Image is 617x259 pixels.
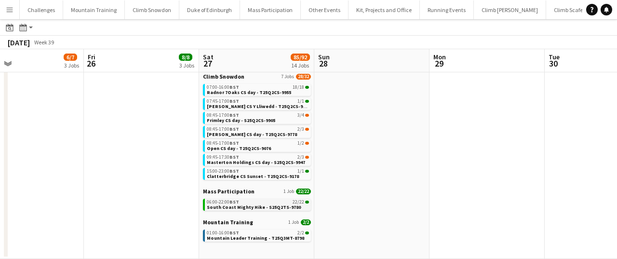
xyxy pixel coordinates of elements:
[229,140,239,146] span: BST
[305,156,309,159] span: 2/3
[207,99,239,104] span: 07:45-17:00
[179,62,194,69] div: 3 Jobs
[207,126,309,137] a: 08:45-17:00BST2/3[PERSON_NAME] CS day - T25Q2CS-9778
[229,112,239,118] span: BST
[8,38,30,47] div: [DATE]
[207,103,310,109] span: Janna CS Y Lliwedd - T25Q2CS-9765
[203,188,255,195] span: Mass Participation
[301,0,349,19] button: Other Events
[349,0,420,19] button: Kit, Projects and Office
[291,62,309,69] div: 14 Jobs
[207,168,309,179] a: 15:00-23:00BST1/1Clatterbridge CS Sunset - T25Q2CS-9178
[305,170,309,173] span: 1/1
[207,154,309,165] a: 09:45-17:30BST2/3Masterton Holdings CS day - S25Q2CS-9947
[546,0,605,19] button: Climb Scafell Pike
[547,58,560,69] span: 30
[305,142,309,145] span: 1/2
[207,85,239,90] span: 07:00-16:00
[318,53,330,61] span: Sun
[203,218,253,226] span: Mountain Training
[207,235,304,241] span: Mountain Leader Training - T25Q3MT-8798
[203,218,311,226] a: Mountain Training1 Job2/2
[433,53,446,61] span: Mon
[229,154,239,160] span: BST
[207,169,239,174] span: 15:00-23:00
[207,127,239,132] span: 08:45-17:00
[297,99,304,104] span: 1/1
[179,54,192,61] span: 8/8
[305,128,309,131] span: 2/3
[474,0,546,19] button: Climb [PERSON_NAME]
[207,117,275,123] span: Frimley CS day - S25Q2CS-9905
[281,74,294,80] span: 7 Jobs
[291,54,310,61] span: 85/92
[432,58,446,69] span: 29
[203,53,214,61] span: Sat
[293,200,304,204] span: 22/22
[207,89,291,95] span: Radnor 7Oaks CS day - T25Q2CS-9955
[297,169,304,174] span: 1/1
[207,230,309,241] a: 01:00-16:00BST2/2Mountain Leader Training - T25Q3MT-8798
[288,219,299,225] span: 1 Job
[317,58,330,69] span: 28
[293,85,304,90] span: 18/18
[86,58,95,69] span: 26
[203,218,311,244] div: Mountain Training1 Job2/201:00-16:00BST2/2Mountain Leader Training - T25Q3MT-8798
[297,127,304,132] span: 2/3
[63,0,125,19] button: Mountain Training
[207,145,271,151] span: Open CS day - T25Q2CS-9076
[125,0,179,19] button: Climb Snowdon
[64,62,79,69] div: 3 Jobs
[420,0,474,19] button: Running Events
[305,114,309,117] span: 3/4
[549,53,560,61] span: Tue
[20,0,63,19] button: Challenges
[203,73,244,80] span: Climb Snowdon
[283,189,294,194] span: 1 Job
[296,189,311,194] span: 22/22
[203,188,311,218] div: Mass Participation1 Job22/2206:00-22:00BST22/22South Coast Mighty Hike - S25Q2TS-9780
[207,159,305,165] span: Masterton Holdings CS day - S25Q2CS-9947
[207,131,297,137] span: Holly Grant CS day - T25Q2CS-9778
[207,200,239,204] span: 06:00-22:00
[207,84,309,95] a: 07:00-16:00BST18/18Radnor 7Oaks CS day - T25Q2CS-9955
[305,100,309,103] span: 1/1
[203,188,311,195] a: Mass Participation1 Job22/22
[229,199,239,205] span: BST
[305,86,309,89] span: 18/18
[88,53,95,61] span: Fri
[240,0,301,19] button: Mass Participation
[207,141,239,146] span: 08:45-17:00
[201,58,214,69] span: 27
[229,98,239,104] span: BST
[229,230,239,236] span: BST
[305,232,309,234] span: 2/2
[229,168,239,174] span: BST
[207,113,239,118] span: 08:45-17:00
[207,173,299,179] span: Clatterbridge CS Sunset - T25Q2CS-9178
[297,113,304,118] span: 3/4
[297,155,304,160] span: 2/3
[305,201,309,204] span: 22/22
[203,73,311,188] div: Climb Snowdon7 Jobs28/3207:00-16:00BST18/18Radnor 7Oaks CS day - T25Q2CS-995507:45-17:00BST1/1[PE...
[179,0,240,19] button: Duke of Edinburgh
[229,84,239,90] span: BST
[32,39,56,46] span: Week 39
[301,219,311,225] span: 2/2
[229,126,239,132] span: BST
[203,73,311,80] a: Climb Snowdon7 Jobs28/32
[207,98,309,109] a: 07:45-17:00BST1/1[PERSON_NAME] CS Y Lliwedd - T25Q2CS-9765
[207,231,239,235] span: 01:00-16:00
[297,141,304,146] span: 1/2
[297,231,304,235] span: 2/2
[296,74,311,80] span: 28/32
[207,140,309,151] a: 08:45-17:00BST1/2Open CS day - T25Q2CS-9076
[207,204,301,210] span: South Coast Mighty Hike - S25Q2TS-9780
[64,54,77,61] span: 6/7
[207,155,239,160] span: 09:45-17:30
[207,112,309,123] a: 08:45-17:00BST3/4Frimley CS day - S25Q2CS-9905
[207,199,309,210] a: 06:00-22:00BST22/22South Coast Mighty Hike - S25Q2TS-9780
